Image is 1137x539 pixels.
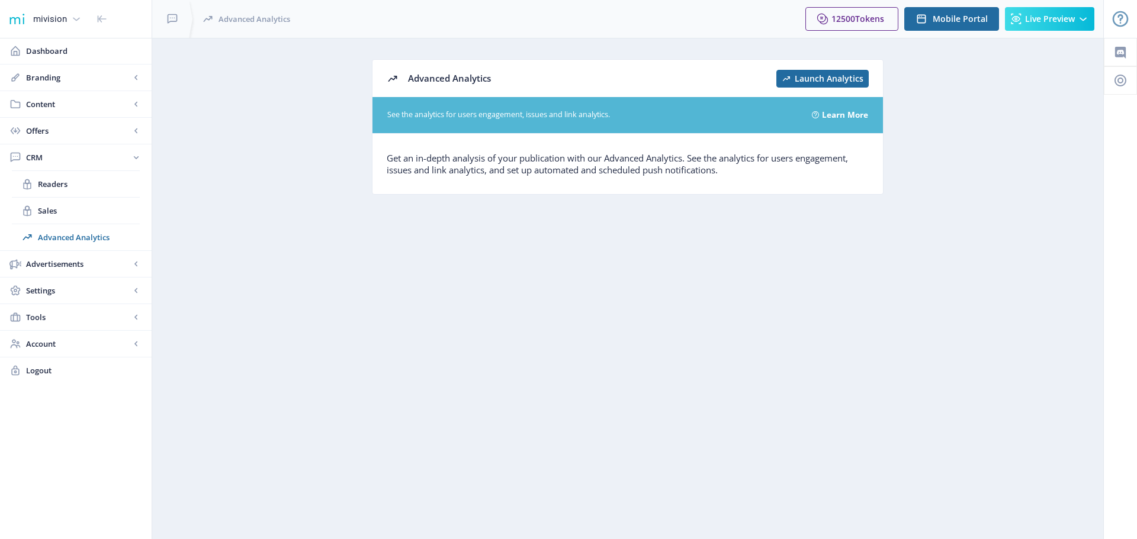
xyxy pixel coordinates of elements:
[26,125,130,137] span: Offers
[12,171,140,197] a: Readers
[776,70,869,88] button: Launch Analytics
[805,7,898,31] button: 12500Tokens
[933,14,988,24] span: Mobile Portal
[38,205,140,217] span: Sales
[904,7,999,31] button: Mobile Portal
[26,311,130,323] span: Tools
[26,364,142,376] span: Logout
[26,72,130,83] span: Branding
[26,98,130,110] span: Content
[408,72,491,84] span: Advanced Analytics
[12,198,140,224] a: Sales
[33,6,67,32] div: mivision
[26,338,130,350] span: Account
[7,9,26,28] img: 1f20cf2a-1a19-485c-ac21-848c7d04f45b.png
[1025,14,1075,24] span: Live Preview
[26,285,130,296] span: Settings
[26,258,130,270] span: Advertisements
[1005,7,1094,31] button: Live Preview
[822,106,868,124] a: Learn More
[38,178,140,190] span: Readers
[26,151,130,163] span: CRM
[38,231,140,243] span: Advanced Analytics
[387,152,869,176] p: Get an in-depth analysis of your publication with our Advanced Analytics. See the analytics for u...
[26,45,142,57] span: Dashboard
[219,13,290,25] span: Advanced Analytics
[795,74,863,83] span: Launch Analytics
[12,224,140,250] a: Advanced Analytics
[387,109,798,121] span: See the analytics for users engagement, issues and link analytics.
[855,13,884,24] span: Tokens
